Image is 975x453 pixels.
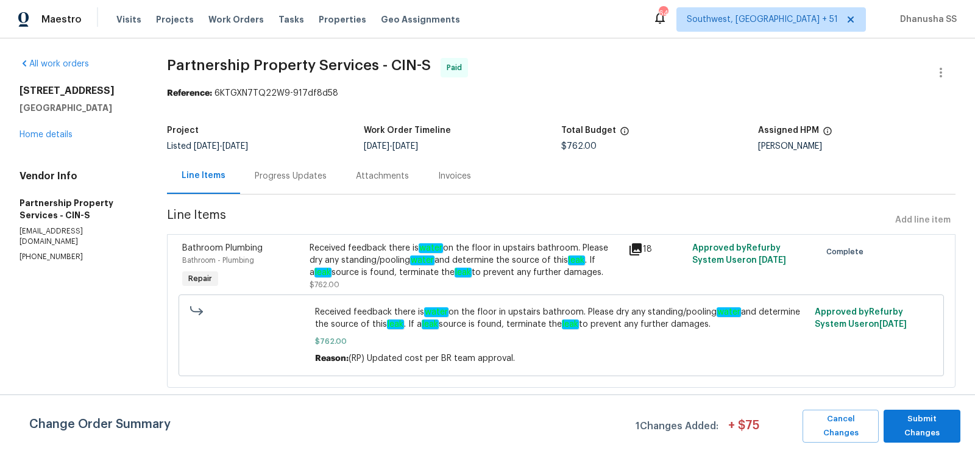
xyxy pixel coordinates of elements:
em: water [424,307,448,317]
div: 6KTGXN7TQ22W9-917df8d58 [167,87,955,99]
span: Maestro [41,13,82,26]
em: leak [455,268,472,277]
span: Paid [447,62,467,74]
b: Reference: [167,89,212,98]
span: Visits [116,13,141,26]
span: Line Items [167,209,890,232]
h2: [STREET_ADDRESS] [19,85,138,97]
button: Cancel Changes [803,410,878,443]
div: 646 [659,7,667,20]
span: - [364,142,418,151]
span: Repair [183,273,217,285]
span: Cancel Changes [809,412,872,440]
span: $762.00 [315,335,807,348]
h5: Partnership Property Services - CIN-S [19,197,138,221]
span: $762.00 [561,142,597,151]
div: Received feedback there is on the floor in upstairs bathroom. Please dry any standing/pooling and... [310,242,622,279]
em: water [410,255,434,265]
div: Attachments [356,170,409,182]
h5: Total Budget [561,126,616,135]
p: [EMAIL_ADDRESS][DOMAIN_NAME] [19,226,138,247]
a: All work orders [19,60,89,68]
span: Bathroom Plumbing [182,244,263,252]
span: Listed [167,142,248,151]
span: Received feedback there is on the floor in upstairs bathroom. Please dry any standing/pooling and... [315,306,807,330]
span: Dhanusha SS [895,13,957,26]
span: Complete [826,246,868,258]
span: Submit Changes [890,412,954,440]
div: 18 [628,242,685,257]
em: leak [568,255,585,265]
span: The total cost of line items that have been proposed by Opendoor. This sum includes line items th... [620,126,629,142]
span: Work Orders [208,13,264,26]
em: leak [562,319,579,329]
span: Southwest, [GEOGRAPHIC_DATA] + 51 [687,13,838,26]
span: [DATE] [222,142,248,151]
span: [DATE] [194,142,219,151]
em: leak [314,268,331,277]
span: [DATE] [392,142,418,151]
button: Submit Changes [884,410,960,443]
span: Partnership Property Services - CIN-S [167,58,431,73]
span: - [194,142,248,151]
p: [PHONE_NUMBER] [19,252,138,262]
span: [DATE] [759,256,786,265]
div: [PERSON_NAME] [758,142,955,151]
span: The hpm assigned to this work order. [823,126,832,142]
span: Reason: [315,354,349,363]
h4: Vendor Info [19,170,138,182]
span: Geo Assignments [381,13,460,26]
span: [DATE] [364,142,389,151]
span: (RP) Updated cost per BR team approval. [349,354,515,363]
em: water [419,243,443,253]
span: Approved by Refurby System User on [692,244,786,265]
h5: Assigned HPM [758,126,819,135]
div: Line Items [182,169,225,182]
em: leak [422,319,439,329]
a: Home details [19,130,73,139]
em: water [717,307,741,317]
h5: [GEOGRAPHIC_DATA] [19,102,138,114]
h5: Project [167,126,199,135]
span: [DATE] [879,320,907,329]
span: 1 Changes Added: [636,415,718,443]
h5: Work Order Timeline [364,126,451,135]
em: leak [387,319,404,329]
span: + $ 75 [728,419,759,443]
div: Invoices [438,170,471,182]
span: Tasks [278,15,304,24]
span: Change Order Summary [29,410,171,443]
span: Properties [319,13,366,26]
div: Progress Updates [255,170,327,182]
span: $762.00 [310,281,339,288]
span: Bathroom - Plumbing [182,257,254,264]
span: Projects [156,13,194,26]
span: Approved by Refurby System User on [815,308,907,329]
